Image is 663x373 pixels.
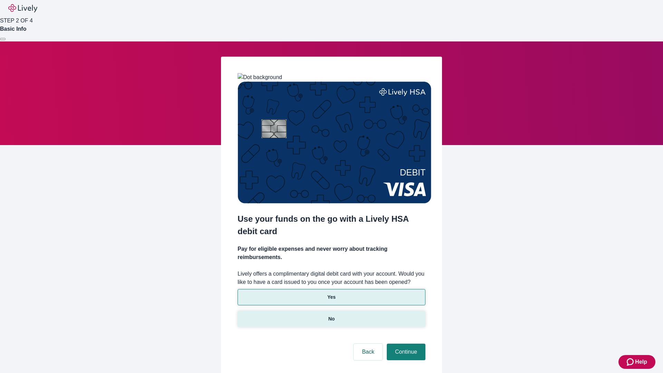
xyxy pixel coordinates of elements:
[238,213,425,238] h2: Use your funds on the go with a Lively HSA debit card
[635,358,647,366] span: Help
[238,270,425,286] label: Lively offers a complimentary digital debit card with your account. Would you like to have a card...
[238,311,425,327] button: No
[354,344,383,360] button: Back
[328,315,335,323] p: No
[618,355,655,369] button: Zendesk support iconHelp
[238,289,425,305] button: Yes
[238,82,431,203] img: Debit card
[238,245,425,261] h4: Pay for eligible expenses and never worry about tracking reimbursements.
[627,358,635,366] svg: Zendesk support icon
[327,294,336,301] p: Yes
[8,4,37,12] img: Lively
[387,344,425,360] button: Continue
[238,73,282,82] img: Dot background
